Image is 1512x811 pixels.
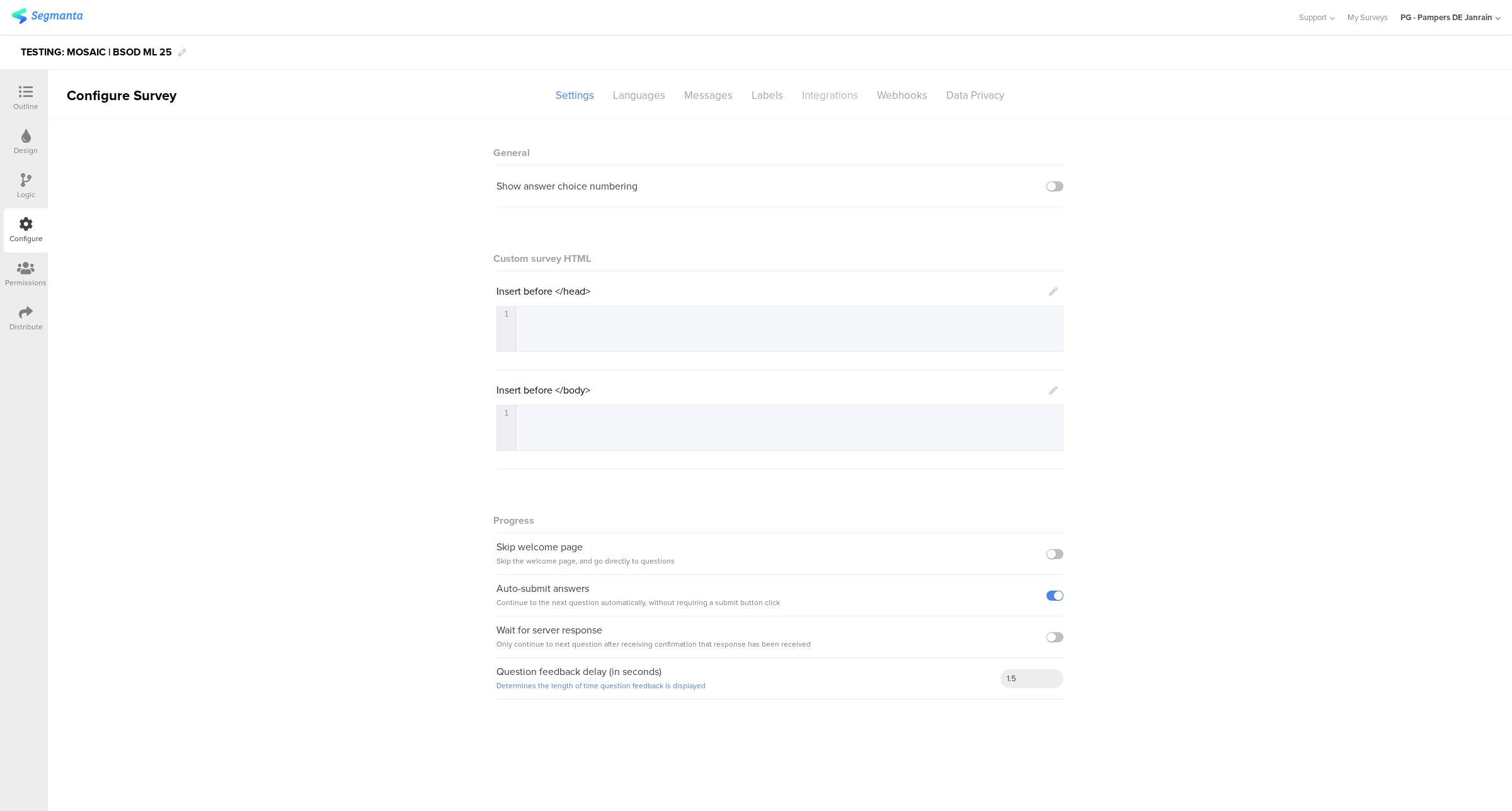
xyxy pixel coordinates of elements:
div: Design [14,145,38,156]
div: Progress [496,501,1063,533]
div: Question feedback delay (in seconds) [496,665,706,693]
div: Distribute [9,321,43,332]
a: Determines the length of time question feedback is displayed [496,680,706,691]
div: Logic [17,189,35,200]
div: Wait for server response [496,623,811,651]
span: Only continue to next question after receiving confirmation that response has been received [496,638,811,650]
div: Outline [13,101,38,112]
span: Continue to the next question automatically, without requiring a submit button click [496,597,780,608]
div: Auto-submit answers [496,582,780,610]
span: Insert before </body> [496,383,590,397]
div: Configure Survey [48,85,193,106]
div: Configure [9,233,43,244]
div: 1 [497,408,515,417]
div: PG - Pampers DE Janrain [1400,11,1492,23]
div: Settings [546,84,604,106]
div: Labels [742,84,793,106]
div: Show answer choice numbering [496,179,638,193]
div: General [496,133,1063,166]
div: Webhooks [868,84,937,106]
img: segmanta logo [11,8,83,24]
div: Integrations [793,84,868,106]
div: Messages [675,84,742,106]
div: Skip welcome page [496,540,675,568]
div: Data Privacy [937,84,1014,106]
div: Permissions [5,277,47,288]
span: Skip the welcome page, and go directly to questions [496,555,675,567]
div: TESTING: MOSAIC | BSOD ML 25 [21,42,172,62]
div: Custom survey HTML [496,251,1063,266]
div: 1 [497,309,515,319]
span: Support [1299,11,1327,23]
span: Insert before </head> [496,284,590,298]
div: Languages [604,84,675,106]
